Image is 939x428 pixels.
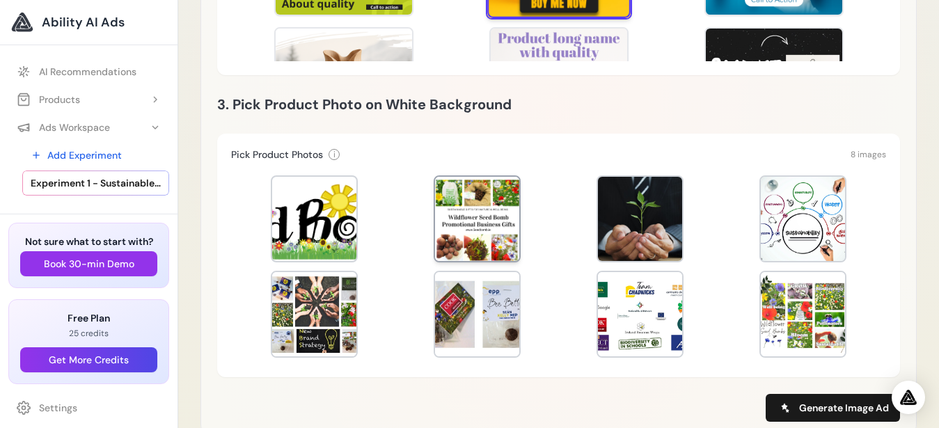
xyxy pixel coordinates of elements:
button: Book 30-min Demo [20,251,157,276]
span: Generate Image Ad [799,401,889,415]
div: Products [17,93,80,106]
a: Experiment 1 - Sustainable Irish Gifts for Business - Natural Irish Gifts [22,171,169,196]
button: Products [8,87,169,112]
a: Settings [8,395,169,420]
button: Get More Credits [20,347,157,372]
h3: Free Plan [20,311,157,325]
span: Experiment 1 - Sustainable Irish Gifts for Business - Natural Irish Gifts [31,176,161,190]
span: i [333,149,336,160]
div: Ads Workspace [17,120,110,134]
button: Generate Image Ad [766,394,900,422]
p: 25 credits [20,328,157,339]
h3: Not sure what to start with? [20,235,157,248]
div: Open Intercom Messenger [892,381,925,414]
a: Add Experiment [22,143,169,168]
button: Ads Workspace [8,115,169,140]
a: AI Recommendations [8,59,169,84]
span: 8 images [851,149,886,160]
h3: Pick Product Photos [231,148,323,161]
h2: 3. Pick Product Photo on White Background [217,93,900,116]
span: Ability AI Ads [42,13,125,32]
a: Ability AI Ads [11,11,166,33]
